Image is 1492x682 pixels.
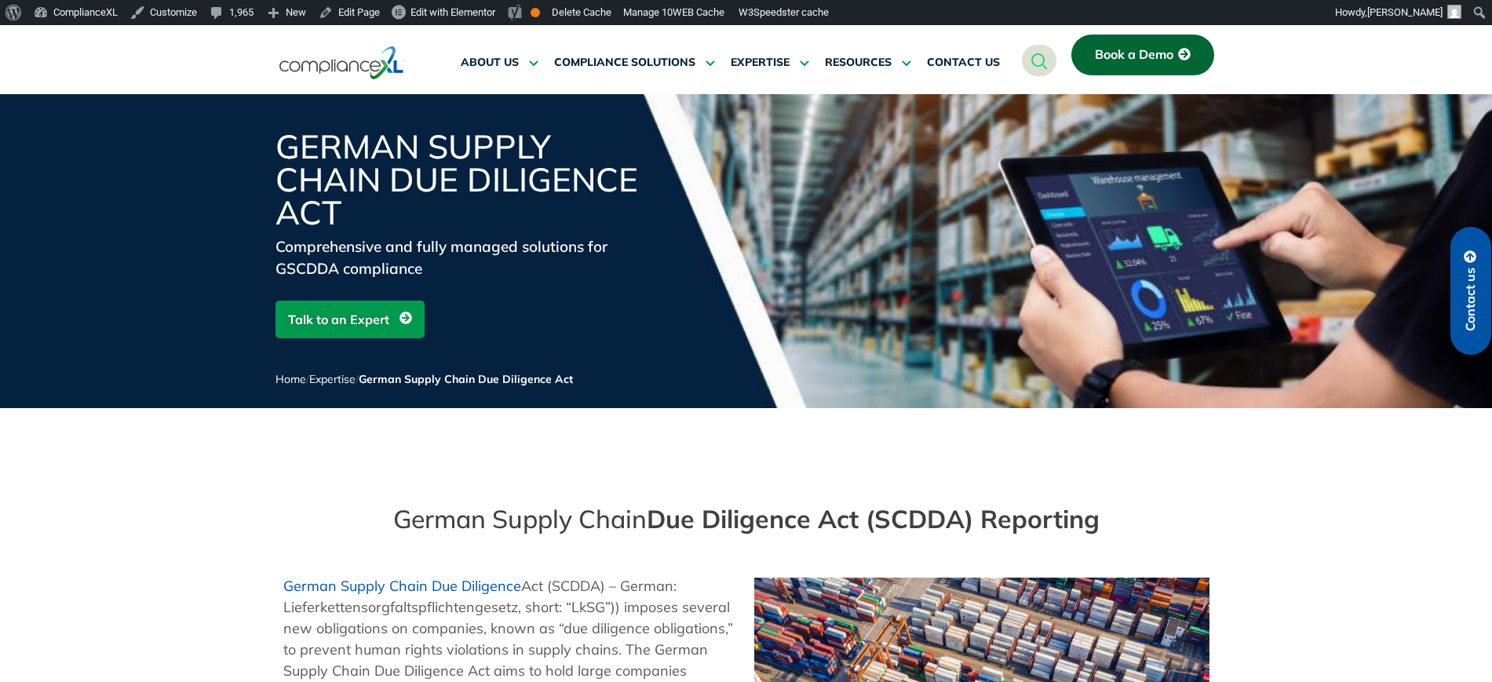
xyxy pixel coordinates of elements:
[275,372,573,386] span: / /
[461,56,519,70] span: ABOUT US
[554,44,715,82] a: COMPLIANCE SOLUTIONS
[359,372,573,386] span: German Supply Chain Due Diligence Act
[825,56,892,70] span: RESOURCES
[1095,48,1173,62] span: Book a Demo
[279,45,404,81] img: logo-one.svg
[410,6,495,18] span: Edit with Elementor
[275,235,652,279] div: Comprehensive and fully managed solutions for GSCDDA compliance
[531,8,540,17] div: OK
[1464,268,1478,331] span: Contact us
[275,502,1217,536] div: German Supply Chain
[731,44,809,82] a: EXPERTISE
[275,372,306,386] a: Home
[283,577,521,595] a: German Supply Chain Due Diligence
[1367,6,1443,18] span: [PERSON_NAME]
[1022,45,1056,76] a: navsearch-button
[1450,227,1491,355] a: Contact us
[461,44,538,82] a: ABOUT US
[309,372,356,386] a: Expertise
[731,56,790,70] span: EXPERTISE
[275,130,652,229] h1: German Supply Chain Due Diligence Act
[288,305,389,334] span: Talk to an Expert
[647,503,1100,534] span: Due Diligence Act (SCDDA) Reporting
[554,56,695,70] span: COMPLIANCE SOLUTIONS
[927,44,1000,82] a: CONTACT US
[1071,35,1214,75] a: Book a Demo
[927,56,1000,70] span: CONTACT US
[275,301,425,338] a: Talk to an Expert
[825,44,911,82] a: RESOURCES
